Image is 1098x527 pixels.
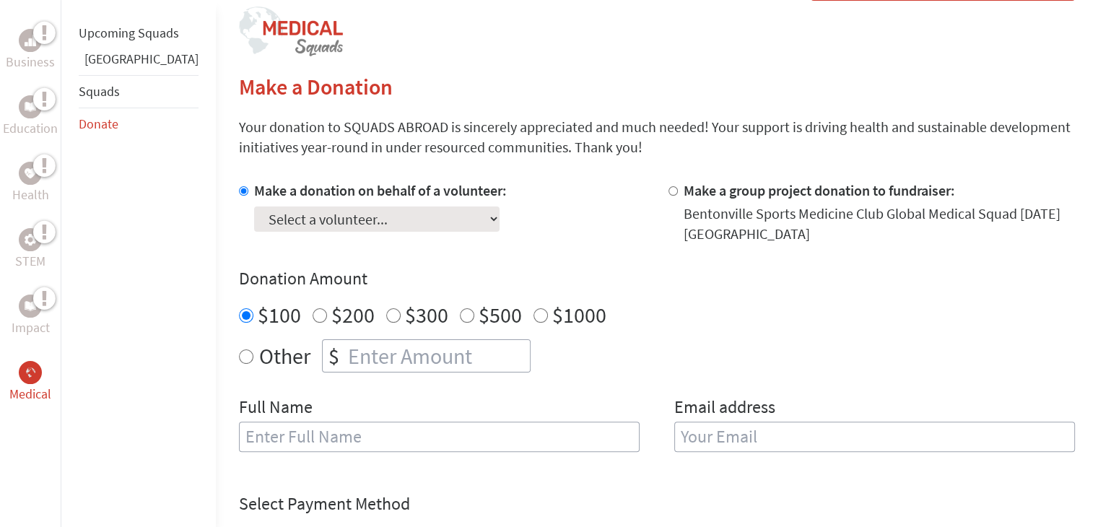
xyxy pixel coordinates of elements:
[25,234,36,245] img: STEM
[239,267,1075,290] h4: Donation Amount
[345,340,530,372] input: Enter Amount
[15,228,45,271] a: STEMSTEM
[25,301,36,311] img: Impact
[12,185,49,205] p: Health
[12,162,49,205] a: HealthHealth
[25,367,36,378] img: Medical
[79,108,199,140] li: Donate
[9,361,51,404] a: MedicalMedical
[19,361,42,384] div: Medical
[405,301,448,328] label: $300
[25,102,36,112] img: Education
[12,318,50,338] p: Impact
[3,95,58,139] a: EducationEducation
[19,228,42,251] div: STEM
[684,204,1075,244] div: Bentonville Sports Medicine Club Global Medical Squad [DATE] [GEOGRAPHIC_DATA]
[25,168,36,178] img: Health
[79,25,179,41] a: Upcoming Squads
[19,162,42,185] div: Health
[323,340,345,372] div: $
[552,301,606,328] label: $1000
[674,396,775,422] label: Email address
[79,49,199,75] li: Greece
[3,118,58,139] p: Education
[239,422,640,452] input: Enter Full Name
[84,51,199,67] a: [GEOGRAPHIC_DATA]
[259,339,310,373] label: Other
[239,396,313,422] label: Full Name
[15,251,45,271] p: STEM
[684,181,955,199] label: Make a group project donation to fundraiser:
[19,295,42,318] div: Impact
[479,301,522,328] label: $500
[25,35,36,46] img: Business
[6,29,55,72] a: BusinessBusiness
[12,295,50,338] a: ImpactImpact
[79,17,199,49] li: Upcoming Squads
[6,52,55,72] p: Business
[9,384,51,404] p: Medical
[239,117,1075,157] p: Your donation to SQUADS ABROAD is sincerely appreciated and much needed! Your support is driving ...
[79,83,120,100] a: Squads
[674,422,1075,452] input: Your Email
[331,301,375,328] label: $200
[79,116,118,132] a: Donate
[79,75,199,108] li: Squads
[19,29,42,52] div: Business
[258,301,301,328] label: $100
[239,74,1075,100] h2: Make a Donation
[239,492,1075,515] h4: Select Payment Method
[19,95,42,118] div: Education
[254,181,507,199] label: Make a donation on behalf of a volunteer:
[239,6,343,56] img: logo-medical-squads.png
